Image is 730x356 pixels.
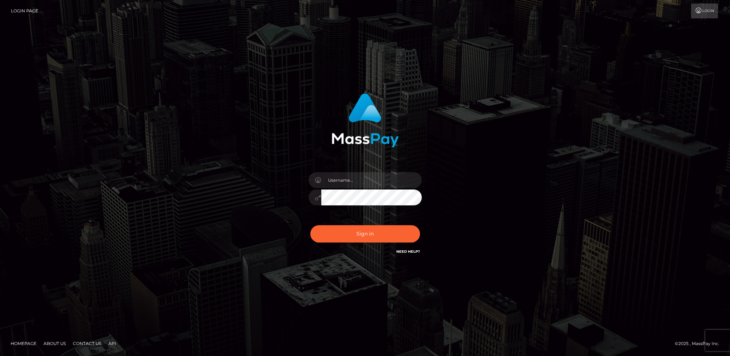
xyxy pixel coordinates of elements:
[70,338,104,349] a: Contact Us
[310,225,420,243] button: Sign in
[41,338,69,349] a: About Us
[105,338,119,349] a: API
[11,4,38,18] a: Login Page
[396,249,420,254] a: Need Help?
[332,93,399,147] img: MassPay Login
[8,338,39,349] a: Homepage
[675,340,725,348] div: © 2025 , MassPay Inc.
[321,172,422,188] input: Username...
[691,4,718,18] a: Login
